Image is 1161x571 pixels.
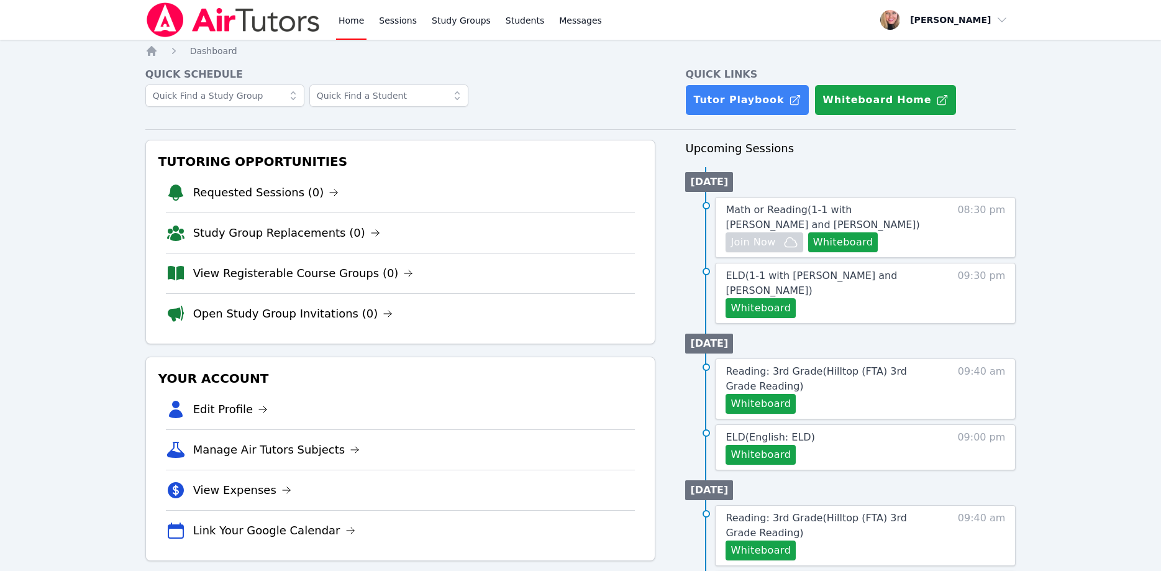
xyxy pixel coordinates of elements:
button: Whiteboard [726,445,796,465]
span: Messages [559,14,602,27]
a: ELD(1-1 with [PERSON_NAME] and [PERSON_NAME]) [726,268,935,298]
button: Whiteboard [726,298,796,318]
nav: Breadcrumb [145,45,1016,57]
button: Whiteboard [726,541,796,560]
h3: Tutoring Opportunities [156,150,645,173]
a: View Expenses [193,482,291,499]
span: Reading: 3rd Grade ( Hilltop (FTA) 3rd Grade Reading ) [726,512,906,539]
button: Whiteboard Home [814,85,957,116]
span: ELD ( English: ELD ) [726,431,814,443]
a: Reading: 3rd Grade(Hilltop (FTA) 3rd Grade Reading) [726,364,935,394]
a: Link Your Google Calendar [193,522,355,539]
h4: Quick Schedule [145,67,656,82]
a: Study Group Replacements (0) [193,224,380,242]
a: Edit Profile [193,401,268,418]
a: View Registerable Course Groups (0) [193,265,414,282]
a: ELD(English: ELD) [726,430,814,445]
button: Join Now [726,232,803,252]
span: Reading: 3rd Grade ( Hilltop (FTA) 3rd Grade Reading ) [726,365,906,392]
span: Join Now [731,235,775,250]
button: Whiteboard [726,394,796,414]
button: Whiteboard [808,232,878,252]
span: ELD ( 1-1 with [PERSON_NAME] and [PERSON_NAME] ) [726,270,897,296]
span: 08:30 pm [957,203,1005,252]
li: [DATE] [685,334,733,354]
span: Dashboard [190,46,237,56]
span: 09:40 am [958,364,1006,414]
a: Reading: 3rd Grade(Hilltop (FTA) 3rd Grade Reading) [726,511,935,541]
span: Math or Reading ( 1-1 with [PERSON_NAME] and [PERSON_NAME] ) [726,204,919,231]
input: Quick Find a Student [309,85,468,107]
a: Requested Sessions (0) [193,184,339,201]
li: [DATE] [685,172,733,192]
span: 09:40 am [958,511,1006,560]
span: 09:00 pm [957,430,1005,465]
img: Air Tutors [145,2,321,37]
a: Open Study Group Invitations (0) [193,305,393,322]
li: [DATE] [685,480,733,500]
h4: Quick Links [685,67,1016,82]
h3: Upcoming Sessions [685,140,1016,157]
span: 09:30 pm [957,268,1005,318]
a: Dashboard [190,45,237,57]
a: Math or Reading(1-1 with [PERSON_NAME] and [PERSON_NAME]) [726,203,935,232]
a: Tutor Playbook [685,85,809,116]
input: Quick Find a Study Group [145,85,304,107]
a: Manage Air Tutors Subjects [193,441,360,459]
h3: Your Account [156,367,645,390]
